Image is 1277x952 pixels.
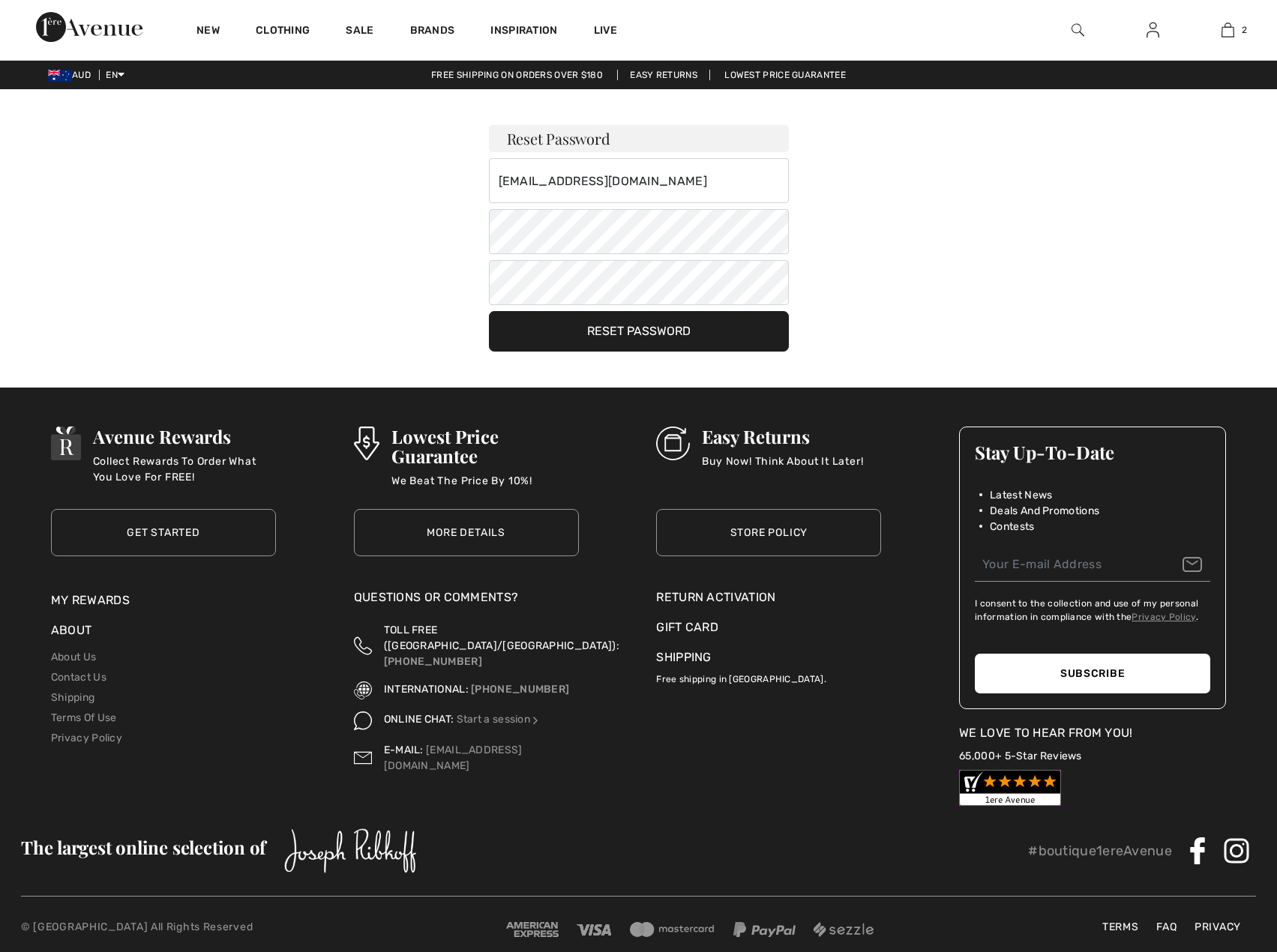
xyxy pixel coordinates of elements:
a: Terms [1095,919,1147,935]
img: Customer Reviews [959,770,1061,806]
a: New [196,24,220,40]
h3: Lowest Price Guarantee [391,427,579,466]
a: Return Activation [656,588,881,606]
a: Lowest Price Guarantee [712,70,858,80]
span: TOLL FREE ([GEOGRAPHIC_DATA]/[GEOGRAPHIC_DATA]): [384,624,619,652]
span: Contests [990,519,1034,534]
img: Easy Returns [656,427,690,460]
a: My Rewards [51,593,130,607]
img: My Bag [1222,21,1234,39]
span: E-MAIL: [384,744,424,756]
img: Visa [577,924,611,936]
a: Sign In [1135,21,1171,40]
a: 65,000+ 5-Star Reviews [959,750,1082,762]
span: Inspiration [490,24,557,40]
p: Collect Rewards To Order What You Love For FREE! [93,454,276,483]
span: INTERNATIONAL: [384,683,469,696]
a: Terms Of Use [51,711,117,724]
a: Store Policy [656,509,881,556]
a: Free shipping on orders over $180 [419,70,615,80]
button: Reset Password [489,311,789,352]
a: More Details [354,509,579,556]
p: © [GEOGRAPHIC_DATA] All Rights Reserved [21,919,433,935]
img: Mastercard [630,922,715,937]
label: I consent to the collection and use of my personal information in compliance with the . [975,597,1210,624]
span: ONLINE CHAT: [384,713,454,726]
h3: Reset Password [489,125,789,152]
a: Start a session [457,713,541,726]
img: Lowest Price Guarantee [354,427,379,460]
p: Buy Now! Think About It Later! [702,454,863,483]
p: We Beat The Price By 10%! [391,473,579,503]
img: International [354,681,372,699]
p: #boutique1ereAvenue [1028,841,1172,861]
iframe: Opens a widget where you can find more information [1181,907,1262,945]
img: Online Chat [354,711,372,729]
h3: Stay Up-To-Date [975,442,1210,462]
span: Deals And Promotions [990,503,1099,519]
img: Toll Free (Canada/US) [354,622,372,669]
a: Privacy Policy [1132,612,1195,622]
span: Latest News [990,487,1052,503]
a: Easy Returns [617,70,710,80]
a: FAQ [1149,919,1184,935]
input: Your E-mail Address [975,548,1210,582]
h3: Avenue Rewards [93,427,276,446]
img: My Info [1147,21,1159,39]
a: Sale [346,24,373,40]
a: Brands [410,24,455,40]
img: Amex [506,922,558,937]
p: Free shipping in [GEOGRAPHIC_DATA]. [656,666,881,686]
img: Instagram [1223,837,1250,864]
button: Subscribe [975,654,1210,693]
span: 2 [1242,23,1247,37]
a: Shipping [656,650,711,664]
a: About Us [51,651,96,663]
img: Avenue Rewards [51,427,81,460]
a: 2 [1191,21,1264,39]
a: Gift Card [656,618,881,636]
h3: Easy Returns [702,427,863,446]
img: Paypal [733,922,796,937]
a: Shipping [51,691,94,704]
img: Online Chat [530,715,541,726]
span: AUD [48,70,97,80]
img: 1ère Avenue [36,12,142,42]
a: Contact Us [51,671,106,684]
div: We Love To Hear From You! [959,724,1226,742]
img: Contact us [354,742,372,774]
span: The largest online selection of [21,835,265,859]
a: Live [594,22,617,38]
a: Clothing [256,24,310,40]
img: search the website [1072,21,1084,39]
div: Questions or Comments? [354,588,579,614]
a: Privacy Policy [51,732,122,744]
a: [PHONE_NUMBER] [384,655,482,668]
a: Get Started [51,509,276,556]
img: Joseph Ribkoff [284,828,417,873]
a: [EMAIL_ADDRESS][DOMAIN_NAME] [384,744,523,772]
img: Facebook [1184,837,1211,864]
div: About [51,621,276,647]
span: EN [106,70,124,80]
a: [PHONE_NUMBER] [471,683,569,696]
img: Australian Dollar [48,70,72,82]
img: Sezzle [814,922,874,937]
